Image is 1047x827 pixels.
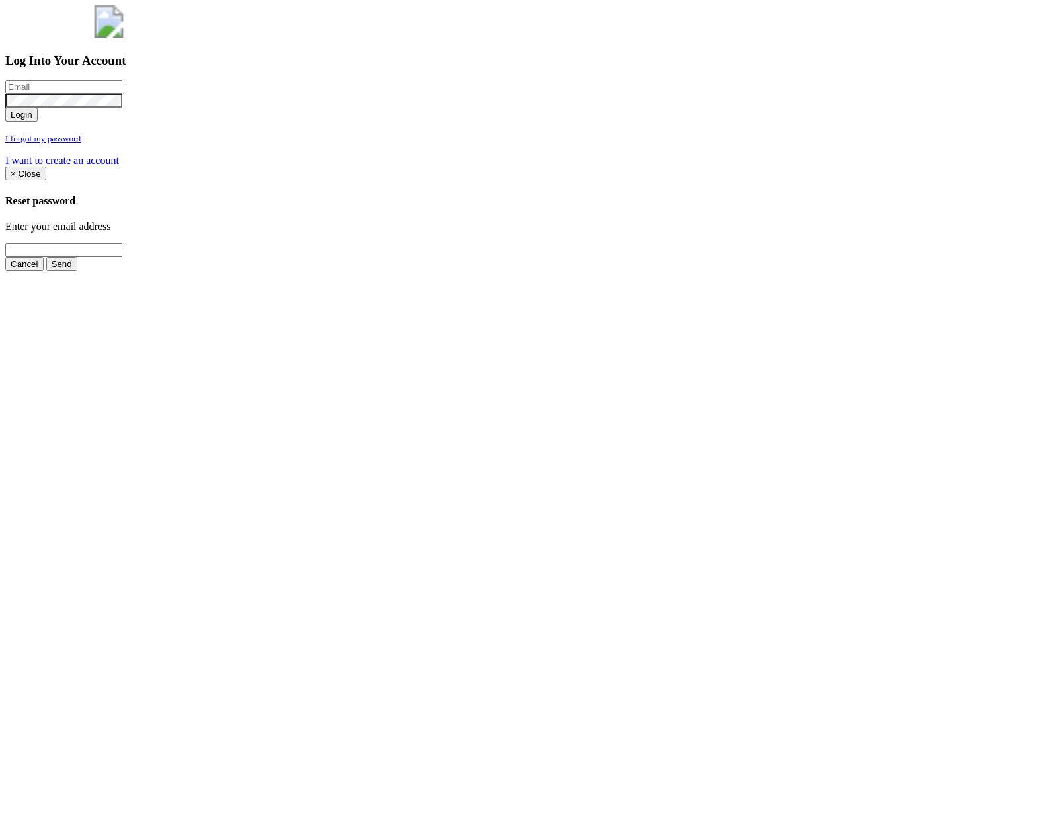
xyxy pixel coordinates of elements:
a: I want to create an account [5,155,119,166]
h3: Log Into Your Account [5,54,1042,68]
button: Cancel [5,257,44,271]
button: Login [5,108,38,122]
small: I forgot my password [5,134,81,143]
p: Enter your email address [5,221,1042,233]
button: Send [46,257,77,271]
a: I forgot my password [5,132,81,143]
input: Email [5,80,122,94]
h4: Reset password [5,195,1042,207]
span: Close [19,169,41,178]
span: × [11,169,16,178]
